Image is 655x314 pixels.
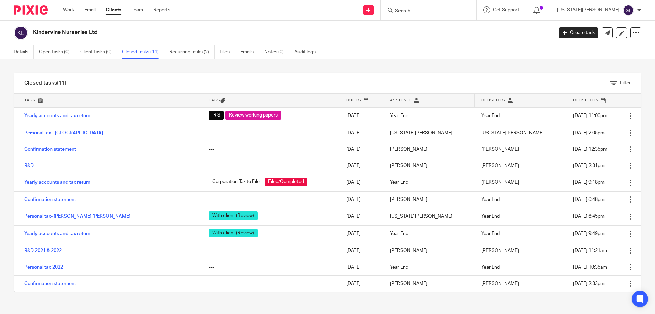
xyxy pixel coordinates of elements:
[202,94,339,107] th: Tags
[573,147,607,152] span: [DATE] 12:35pm
[24,265,63,270] a: Personal tax 2022
[132,6,143,13] a: Team
[14,26,28,40] img: svg%3E
[573,163,605,168] span: [DATE] 2:31pm
[24,80,67,87] h1: Closed tasks
[24,197,76,202] a: Confirmation statement
[481,163,519,168] span: [PERSON_NAME]
[24,113,90,118] a: Yearly accounts and tax return
[623,5,634,16] img: svg%3E
[339,208,383,225] td: [DATE]
[481,214,500,219] span: Year End
[383,275,475,292] td: [PERSON_NAME]
[209,280,333,287] div: ---
[209,162,333,169] div: ---
[383,208,475,225] td: [US_STATE][PERSON_NAME]
[339,259,383,275] td: [DATE]
[383,141,475,158] td: [PERSON_NAME]
[383,125,475,141] td: [US_STATE][PERSON_NAME]
[339,191,383,208] td: [DATE]
[209,178,263,186] span: Corporation Tax to File
[209,264,333,271] div: ---
[209,247,333,254] div: ---
[24,147,76,152] a: Confirmation statement
[620,81,631,85] span: Filter
[39,45,75,59] a: Open tasks (0)
[153,6,170,13] a: Reports
[481,231,500,236] span: Year End
[209,196,333,203] div: ---
[383,259,475,275] td: Year End
[394,8,456,14] input: Search
[339,275,383,292] td: [DATE]
[339,141,383,158] td: [DATE]
[169,45,215,59] a: Recurring tasks (2)
[240,45,259,59] a: Emails
[339,107,383,125] td: [DATE]
[84,6,96,13] a: Email
[339,225,383,243] td: [DATE]
[24,180,90,185] a: Yearly accounts and tax return
[264,45,289,59] a: Notes (0)
[24,281,76,286] a: Confirmation statement
[573,248,607,253] span: [DATE] 11:21am
[481,248,519,253] span: [PERSON_NAME]
[220,45,235,59] a: Files
[209,211,258,220] span: With client (Review)
[80,45,117,59] a: Client tasks (0)
[481,281,519,286] span: [PERSON_NAME]
[481,131,544,135] span: [US_STATE][PERSON_NAME]
[57,80,67,86] span: (11)
[14,45,34,59] a: Details
[481,147,519,152] span: [PERSON_NAME]
[383,243,475,259] td: [PERSON_NAME]
[24,248,62,253] a: R&D 2021 & 2022
[24,163,34,168] a: R&D
[339,174,383,191] td: [DATE]
[209,129,333,136] div: ---
[383,107,475,125] td: Year End
[209,111,224,120] span: IRIS
[24,131,103,135] a: Personal tax - [GEOGRAPHIC_DATA]
[573,265,607,270] span: [DATE] 10:35am
[481,113,500,118] span: Year End
[294,45,321,59] a: Audit logs
[573,214,605,219] span: [DATE] 6:45pm
[573,180,605,185] span: [DATE] 9:18pm
[573,113,607,118] span: [DATE] 11:00pm
[209,229,258,237] span: With client (Review)
[63,6,74,13] a: Work
[106,6,121,13] a: Clients
[557,6,620,13] p: [US_STATE][PERSON_NAME]
[559,27,598,38] a: Create task
[122,45,164,59] a: Closed tasks (11)
[265,178,307,186] span: Filed/Completed
[481,180,519,185] span: [PERSON_NAME]
[493,8,519,12] span: Get Support
[383,174,475,191] td: Year End
[24,214,130,219] a: Personal tax- [PERSON_NAME] [PERSON_NAME]
[573,281,605,286] span: [DATE] 2:33pm
[573,197,605,202] span: [DATE] 6:48pm
[573,231,605,236] span: [DATE] 9:49pm
[383,191,475,208] td: [PERSON_NAME]
[339,158,383,174] td: [DATE]
[383,158,475,174] td: [PERSON_NAME]
[481,265,500,270] span: Year End
[225,111,281,120] span: Review working papers
[33,29,446,36] h2: Kindervine Nurseries Ltd
[339,125,383,141] td: [DATE]
[481,197,500,202] span: Year End
[14,5,48,15] img: Pixie
[383,225,475,243] td: Year End
[339,243,383,259] td: [DATE]
[24,231,90,236] a: Yearly accounts and tax return
[573,131,605,135] span: [DATE] 2:05pm
[209,146,333,153] div: ---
